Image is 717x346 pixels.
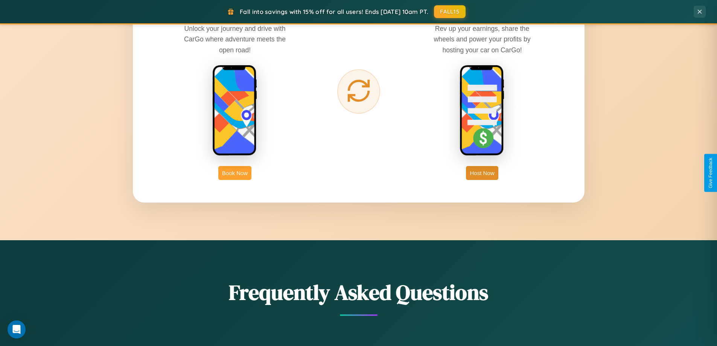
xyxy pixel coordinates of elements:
h2: Frequently Asked Questions [133,278,585,307]
button: Book Now [218,166,251,180]
img: rent phone [212,65,257,157]
img: host phone [460,65,505,157]
button: FALL15 [434,5,466,18]
div: Give Feedback [708,158,713,188]
p: Unlock your journey and drive with CarGo where adventure meets the open road! [178,23,291,55]
div: Open Intercom Messenger [8,320,26,338]
button: Host Now [466,166,498,180]
p: Rev up your earnings, share the wheels and power your profits by hosting your car on CarGo! [426,23,539,55]
span: Fall into savings with 15% off for all users! Ends [DATE] 10am PT. [240,8,428,15]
